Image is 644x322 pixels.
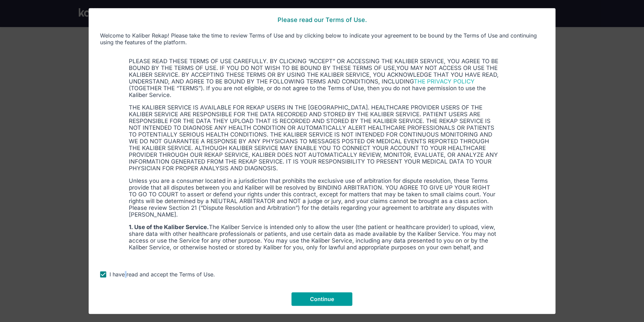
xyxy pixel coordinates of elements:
p: Unless you are a consumer located in a jurisdiction that prohibits the exclusive use of arbitrati... [129,177,500,218]
b: 1. Use of the Kaliber Service. [129,224,209,230]
div: Please read our Terms of Use. [97,16,548,23]
p: PLEASE READ THESE TERMS OF USE CAREFULLY. BY CLICKING “ACCEPT” OR ACCESSING THE KALIBER SERVICE, ... [129,58,500,98]
span: Continue [310,296,334,302]
p: THE KALIBER SERVICE IS AVAILABLE FOR REKAP USERS IN THE [GEOGRAPHIC_DATA]. HEALTHCARE PROVIDER US... [129,104,500,172]
button: Continue [292,292,353,306]
p: The Kaliber Service is intended only to allow the user (the patient or healthcare provider) to up... [129,224,500,264]
div: Welcome to Kaliber Rekap! Please take the time to review Terms of Use and by clicking below to in... [97,29,548,49]
a: THE PRIVACY POLICY [414,78,475,85]
div: I have read and accept the Terms of Use. [110,271,215,278]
